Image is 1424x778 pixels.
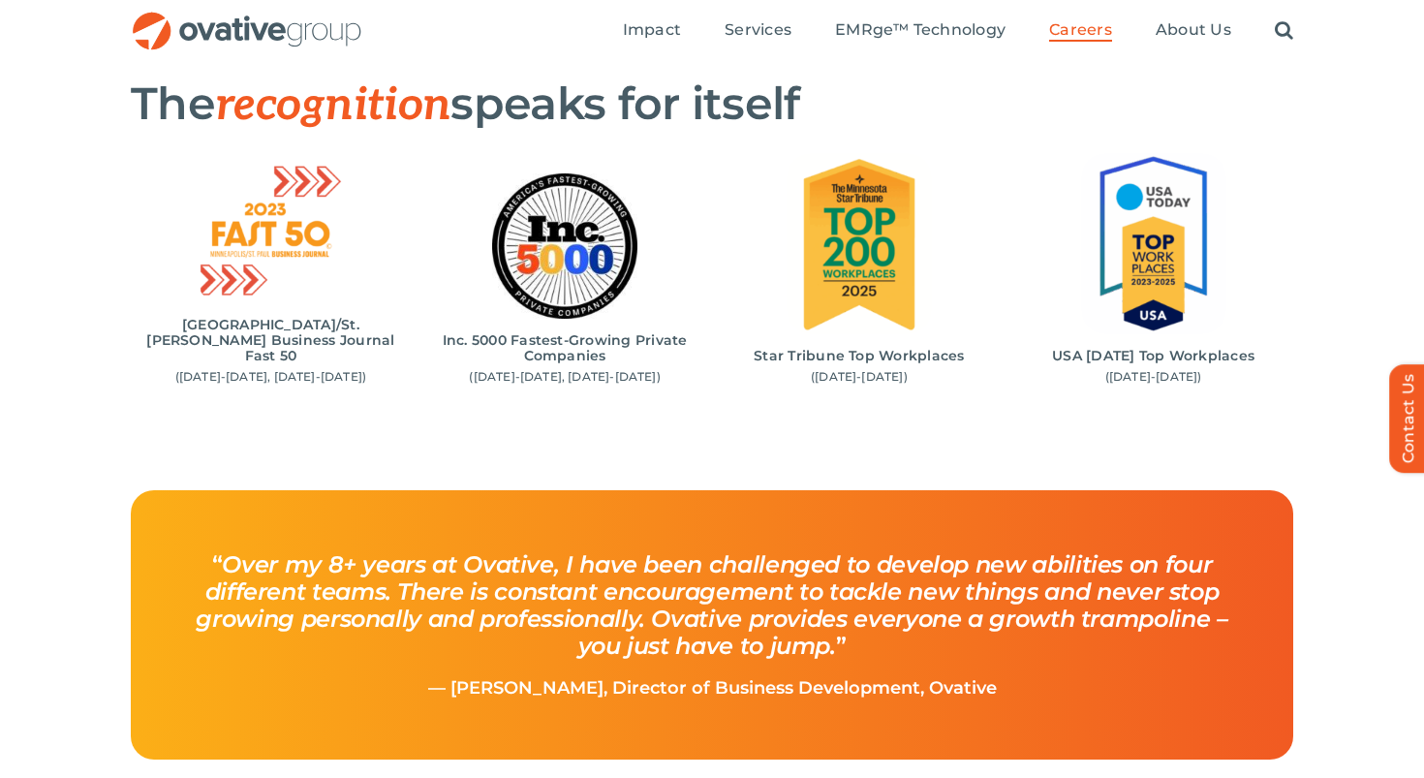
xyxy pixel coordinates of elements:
[725,369,995,385] p: ([DATE]-[DATE])
[725,348,995,363] h6: Star Tribune Top Workplaces
[430,369,700,385] p: ([DATE]-[DATE], [DATE]-[DATE])
[1018,369,1288,385] p: ([DATE]-[DATE])
[835,20,1006,40] span: EMRge™ Technology
[196,550,1227,660] i: Over my 8+ years at Ovative, I have been challenged to develop new abilities on four different te...
[176,679,1248,699] p: — [PERSON_NAME], Director of Business Development, Ovative
[425,173,705,385] div: 2 / 4
[131,10,363,28] a: OG_Full_horizontal_RGB
[430,332,700,363] h6: Inc. 5000 Fastest-Growing Private Companies
[176,532,1248,679] h4: “ ”
[725,20,791,42] a: Services
[1049,20,1112,40] span: Careers
[1156,20,1231,40] span: About Us
[720,153,1000,386] div: 3 / 4
[1275,20,1293,42] a: Search
[725,20,791,40] span: Services
[136,369,406,385] p: ([DATE]-[DATE], [DATE]-[DATE])
[131,79,1293,130] h2: The speaks for itself
[1049,20,1112,42] a: Careers
[623,20,681,42] a: Impact
[1018,348,1288,363] h6: USA [DATE] Top Workplaces
[136,317,406,363] h6: [GEOGRAPHIC_DATA]/St. [PERSON_NAME] Business Journal Fast 50
[215,78,450,133] span: recognition
[1156,20,1231,42] a: About Us
[835,20,1006,42] a: EMRge™ Technology
[131,158,411,385] div: 1 / 4
[1013,153,1293,386] div: 4 / 4
[623,20,681,40] span: Impact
